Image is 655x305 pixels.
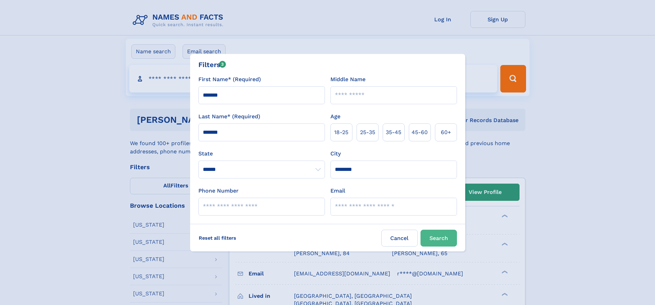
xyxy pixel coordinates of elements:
div: Filters [198,59,226,70]
button: Search [421,230,457,247]
label: Last Name* (Required) [198,112,260,121]
span: 35‑45 [386,128,401,137]
label: First Name* (Required) [198,75,261,84]
label: Middle Name [330,75,365,84]
label: Reset all filters [194,230,241,246]
span: 45‑60 [412,128,428,137]
span: 60+ [441,128,451,137]
span: 25‑35 [360,128,375,137]
label: Cancel [381,230,418,247]
span: 18‑25 [334,128,348,137]
label: State [198,150,325,158]
label: Phone Number [198,187,239,195]
label: City [330,150,341,158]
label: Email [330,187,345,195]
label: Age [330,112,340,121]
